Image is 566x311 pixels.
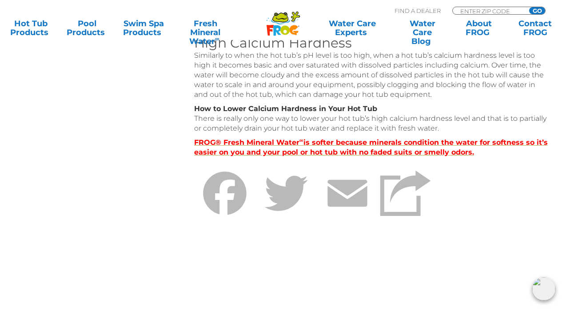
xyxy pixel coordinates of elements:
[194,104,550,133] p: There is really only one way to lower your hot tub’s high calcium hardness level and that is to p...
[395,7,441,15] p: Find A Dealer
[400,19,444,37] a: Water CareBlog
[317,164,378,249] a: Email
[459,7,519,15] input: Zip Code Form
[194,51,550,100] p: Similarly to when the hot tub’s pH level is too high, when a hot tub’s calcium hardness level is ...
[194,138,548,156] strong: FROG® Fresh Mineral Water is softer because minerals condition the water for softness so it’s eas...
[194,104,377,113] strong: How to Lower Calcium Hardness in Your Hot Tub
[255,164,317,249] a: Twitter
[178,19,233,37] a: Fresh MineralWater∞
[194,36,550,51] h3: High Calcium Hardness
[380,170,431,216] img: Share
[513,19,557,37] a: ContactFROG
[65,19,109,37] a: PoolProducts
[215,35,219,42] sup: ∞
[317,19,388,37] a: Water CareExperts
[194,164,255,249] a: Facebook
[529,7,545,14] input: GO
[194,138,548,156] a: FROG® Fresh Mineral Water∞is softer because minerals condition the water for softness so it’s eas...
[532,277,555,300] img: openIcon
[9,19,53,37] a: Hot TubProducts
[122,19,166,37] a: Swim SpaProducts
[299,137,303,144] sup: ∞
[457,19,501,37] a: AboutFROG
